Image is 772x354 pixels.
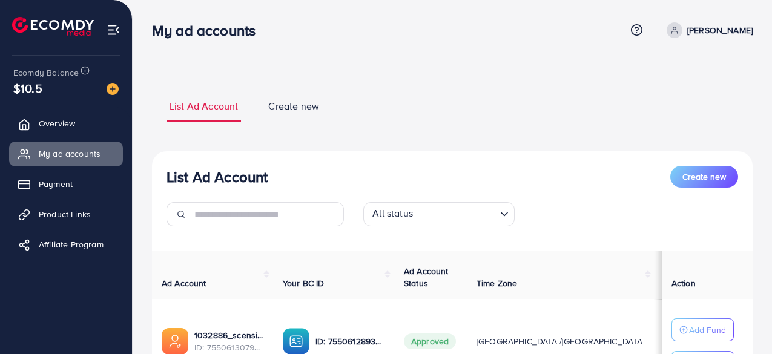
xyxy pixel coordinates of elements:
p: Add Fund [689,323,726,337]
span: Action [671,277,696,289]
div: Search for option [363,202,515,226]
span: Approved [404,333,456,349]
span: My ad accounts [39,148,101,160]
span: Overview [39,117,75,129]
span: Ad Account [162,277,206,289]
a: My ad accounts [9,142,123,166]
span: Your BC ID [283,277,325,289]
p: ID: 7550612893918576641 [315,334,384,349]
span: Ecomdy Balance [13,67,79,79]
img: logo [12,17,94,36]
span: Create new [268,99,319,113]
a: Payment [9,172,123,196]
h3: List Ad Account [167,168,268,186]
iframe: Chat [721,300,763,345]
span: Affiliate Program [39,238,104,251]
span: Payment [39,178,73,190]
input: Search for option [417,205,495,223]
span: $10.5 [13,79,42,97]
button: Create new [670,166,738,188]
img: image [107,83,119,95]
span: All status [370,204,415,223]
a: [PERSON_NAME] [662,22,753,38]
button: Add Fund [671,318,734,341]
a: Product Links [9,202,123,226]
span: Ad Account Status [404,265,449,289]
a: Overview [9,111,123,136]
span: ID: 7550613079745019905 [194,341,263,353]
span: Create new [682,171,726,183]
span: [GEOGRAPHIC_DATA]/[GEOGRAPHIC_DATA] [477,335,645,347]
span: List Ad Account [170,99,238,113]
div: <span class='underline'>1032886_scensify_1758014127669</span></br>7550613079745019905 [194,329,263,354]
img: menu [107,23,120,37]
a: 1032886_scensify_1758014127669 [194,329,263,341]
a: Affiliate Program [9,232,123,257]
p: [PERSON_NAME] [687,23,753,38]
span: Time Zone [477,277,517,289]
h3: My ad accounts [152,22,265,39]
span: Product Links [39,208,91,220]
